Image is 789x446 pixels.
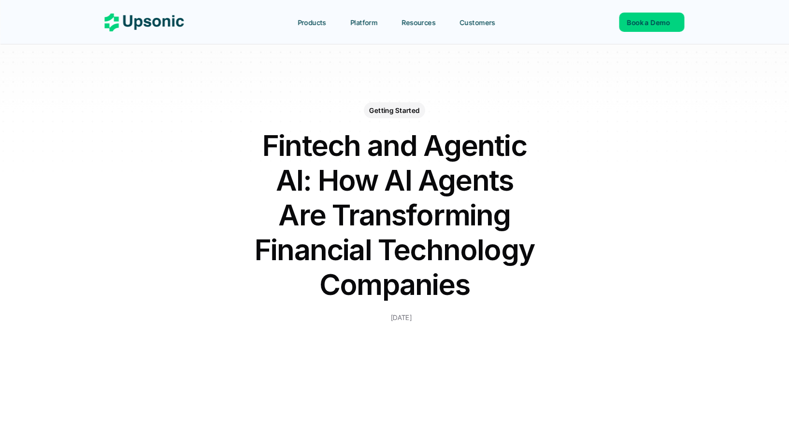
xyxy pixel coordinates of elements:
[460,17,496,28] p: Customers
[402,17,436,28] p: Resources
[627,18,670,27] span: Book a Demo
[369,105,419,115] p: Getting Started
[350,17,377,28] p: Platform
[292,14,342,31] a: Products
[391,311,412,323] p: [DATE]
[298,17,326,28] p: Products
[250,128,540,302] h1: Fintech and Agentic AI: How AI Agents Are Transforming Financial Technology Companies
